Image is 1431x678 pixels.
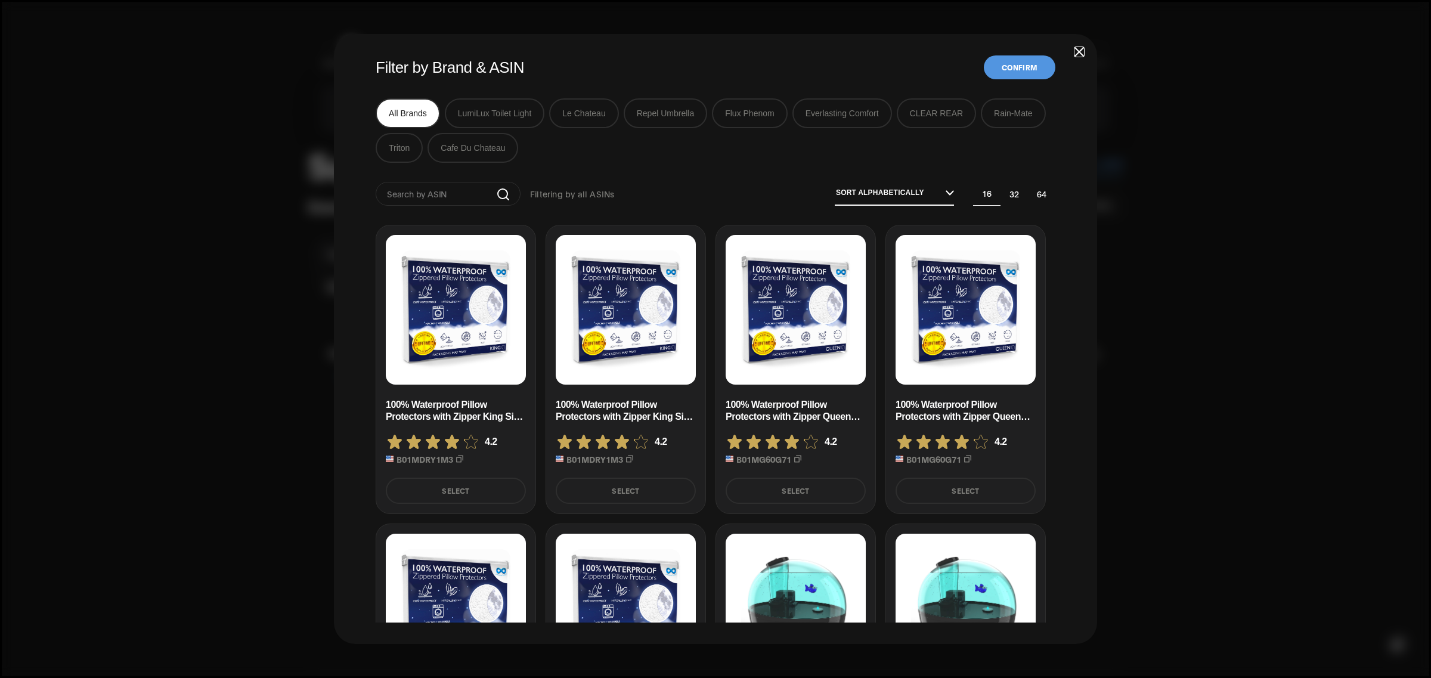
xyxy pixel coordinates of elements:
p: Filtering by all ASINs [530,190,614,198]
span: B01MG60G71 [906,455,961,463]
img: 100% Waterproof Pillow Protectors with Zipper Queen Size Pack of 2 - Bed Bug & Dust Mite Proof Pi... [741,250,850,369]
button: Cafe Du Chateau [428,133,518,163]
p: 100% Waterproof Pillow Protectors with Zipper King Size Pack of 2 - Bed Bug & Dust Mite Proof Pil... [386,399,526,423]
input: Sort alphabetically [835,188,946,198]
button: Select [556,478,696,504]
p: 100% Waterproof Pillow Protectors with Zipper King Size Pack of 2 - Bed Bug & Dust Mite Proof Pil... [556,399,696,423]
button: All Brands [376,98,440,128]
button: Flux Phenom [712,98,787,128]
button: 64 [1028,182,1055,206]
p: 4.2 [825,436,866,448]
button: Select [726,478,866,504]
button: 16 [973,182,1001,206]
button: CLEAR REAR [897,98,976,128]
button: Select [386,478,526,504]
button: 32 [1001,182,1028,206]
img: 100% Waterproof Pillow Protectors with Zipper Standard Size Pack of 2 - Bed Bug & Dust Mite Proof... [571,549,680,668]
input: Search by ASIN [386,187,490,200]
button: Le Chateau [549,98,618,128]
p: 100% Waterproof Pillow Protectors with Zipper Queen Size Pack of 2 - Bed Bug & Dust Mite Proof Pi... [726,399,866,423]
button: LumiLux Toilet Light [445,98,544,128]
p: 100% Waterproof Pillow Protectors with Zipper Queen Size Pack of 2 - Bed Bug & Dust Mite Proof Pi... [896,399,1036,423]
span: B01MDRY1M3 [566,455,623,463]
button: Triton [376,133,423,163]
img: 100% Waterproof Pillow Protectors with Zipper Standard Size Pack of 2 - Bed Bug & Dust Mite Proof... [401,549,510,668]
span: B01MDRY1M3 [397,455,453,463]
img: Air Humidfier with Radio Options [741,554,850,663]
img: Air Humidfier with Radio Options [911,554,1020,663]
img: 100% Waterproof Pillow Protectors with Zipper King Size Pack of 2 - Bed Bug & Dust Mite Proof Pil... [571,250,680,369]
button: Repel Umbrella [624,98,707,128]
h1: Filter by Brand & ASIN [376,57,524,78]
button: Rain-Mate [981,98,1046,128]
p: 4.2 [655,436,696,448]
button: Select [896,478,1036,504]
button: Confirm [984,55,1055,79]
p: 4.2 [995,436,1036,448]
button: Everlasting Comfort [792,98,892,128]
img: 100% Waterproof Pillow Protectors with Zipper King Size Pack of 2 - Bed Bug & Dust Mite Proof Pil... [401,250,510,369]
p: 4.2 [485,436,526,448]
span: B01MG60G71 [736,455,791,463]
img: 100% Waterproof Pillow Protectors with Zipper Queen Size Pack of 2 - Bed Bug & Dust Mite Proof Pi... [911,250,1020,369]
